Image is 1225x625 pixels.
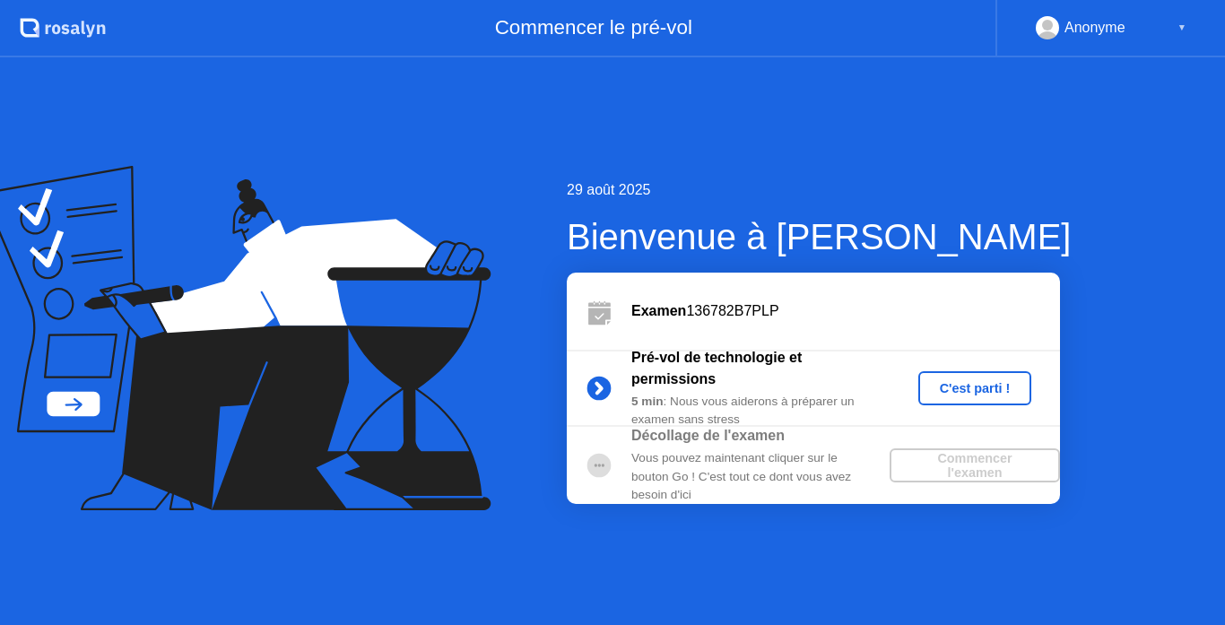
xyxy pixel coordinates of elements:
[567,179,1071,201] div: 29 août 2025
[897,451,1053,480] div: Commencer l'examen
[1177,16,1186,39] div: ▼
[631,303,686,318] b: Examen
[567,210,1071,264] div: Bienvenue à [PERSON_NAME]
[631,393,890,430] div: : Nous vous aiderons à préparer un examen sans stress
[918,371,1032,405] button: C'est parti !
[631,350,802,386] b: Pré-vol de technologie et permissions
[925,381,1025,395] div: C'est parti !
[631,449,890,504] div: Vous pouvez maintenant cliquer sur le bouton Go ! C'est tout ce dont vous avez besoin d'ici
[631,395,664,408] b: 5 min
[1064,16,1125,39] div: Anonyme
[631,300,1060,322] div: 136782B7PLP
[631,428,785,443] b: Décollage de l'examen
[890,448,1060,482] button: Commencer l'examen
